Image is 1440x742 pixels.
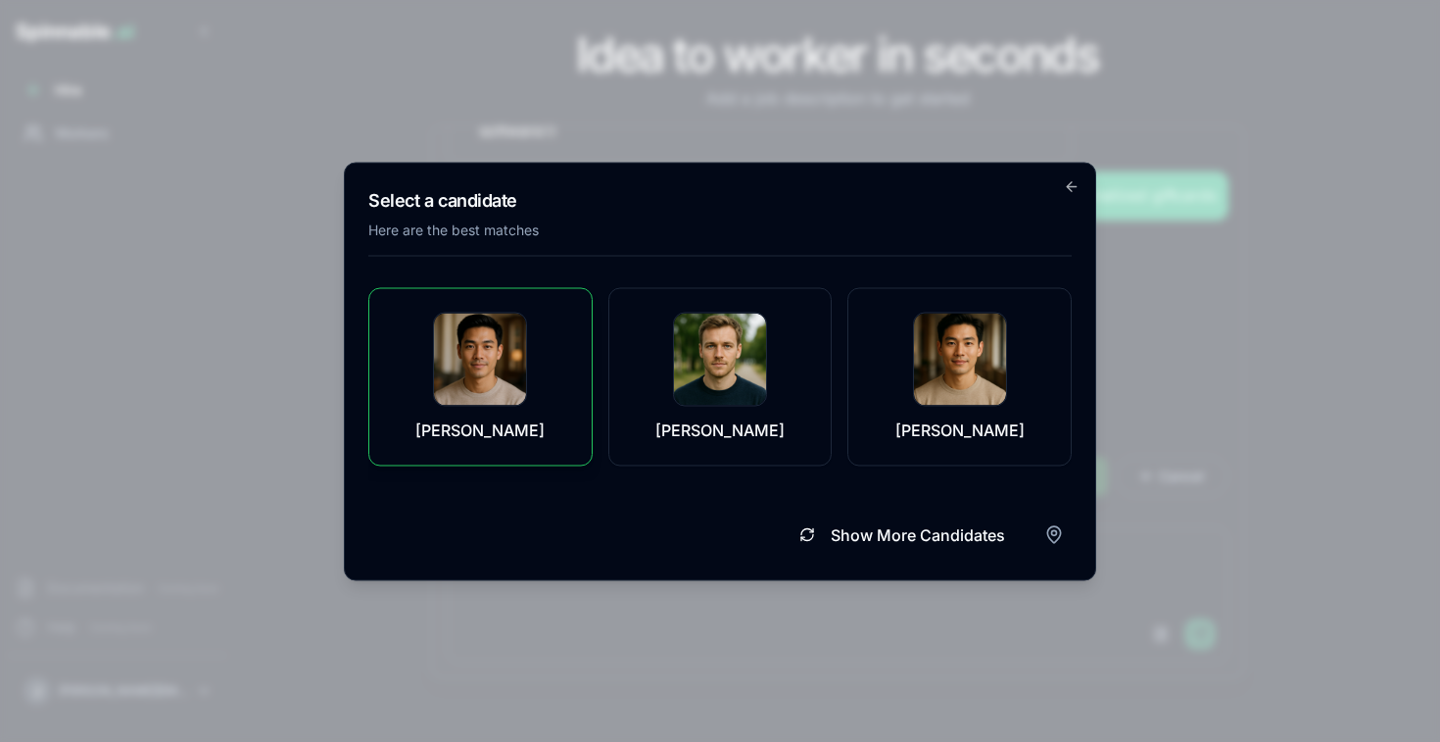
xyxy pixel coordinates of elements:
p: [PERSON_NAME] [415,418,545,441]
p: [PERSON_NAME] [655,418,785,441]
p: Here are the best matches [368,220,1072,239]
h2: Select a candidate [368,186,1072,214]
img: Thiago Kowalski [674,313,766,405]
button: Filter by region [1036,517,1072,552]
img: Rafael Salem [434,313,526,405]
button: Show More Candidates [776,513,1029,556]
p: [PERSON_NAME] [895,418,1025,441]
img: Hugo Salem [914,313,1006,405]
